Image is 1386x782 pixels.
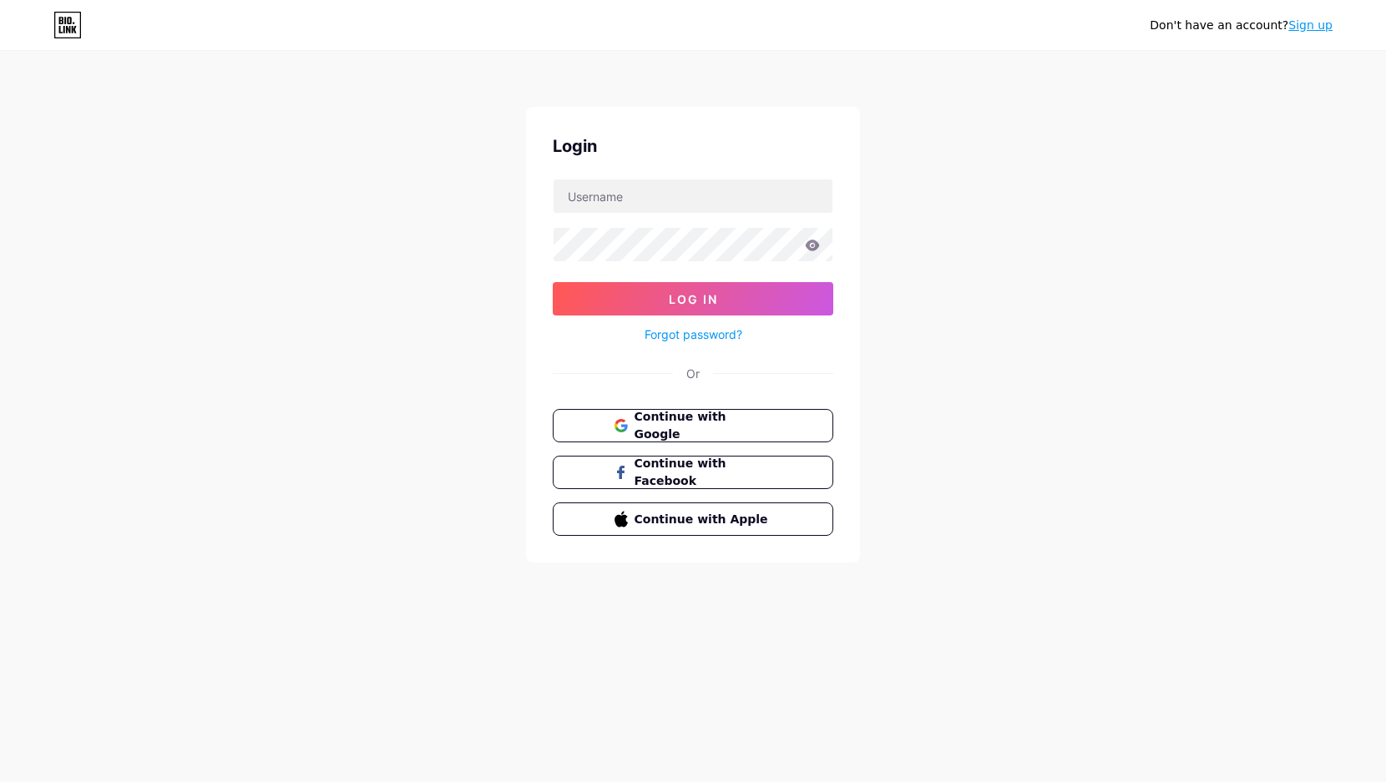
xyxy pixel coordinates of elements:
button: Continue with Google [553,409,833,442]
span: Log In [669,292,718,306]
button: Continue with Facebook [553,456,833,489]
a: Sign up [1288,18,1333,32]
button: Continue with Apple [553,502,833,536]
div: Don't have an account? [1150,17,1333,34]
div: Login [553,134,833,159]
div: Or [686,365,700,382]
span: Continue with Google [635,408,772,443]
span: Continue with Facebook [635,455,772,490]
input: Username [554,179,832,213]
a: Forgot password? [645,325,742,343]
button: Log In [553,282,833,315]
span: Continue with Apple [635,511,772,528]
